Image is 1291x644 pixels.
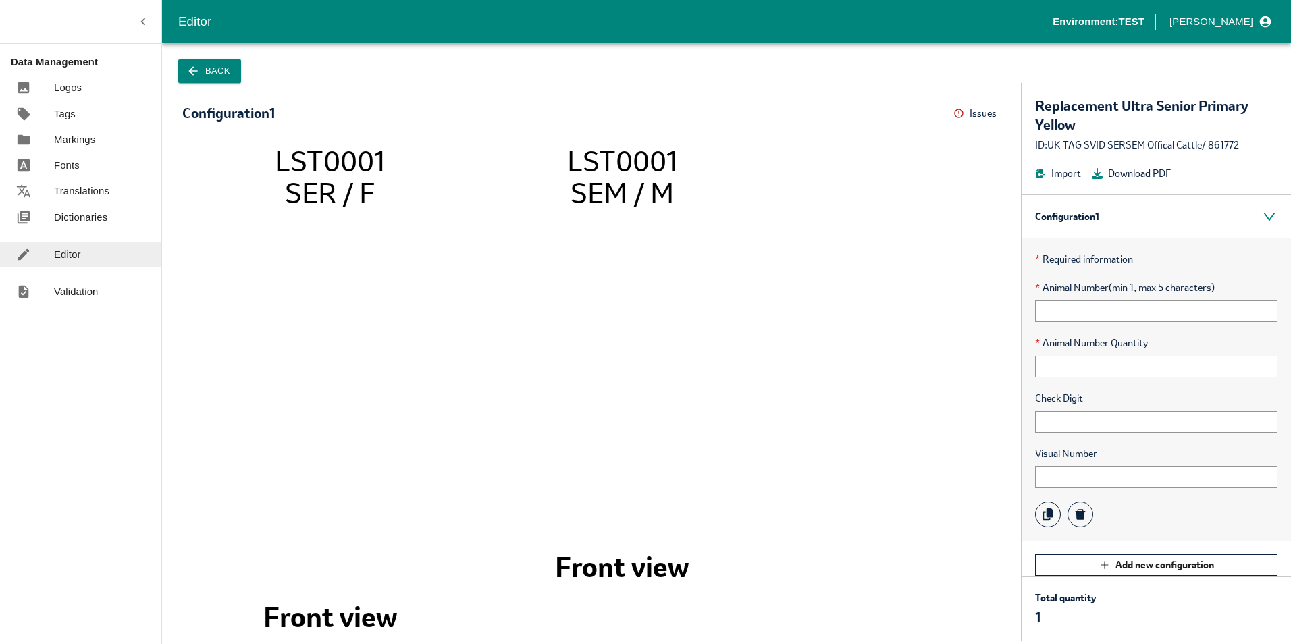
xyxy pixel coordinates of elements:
button: Download PDF [1092,166,1171,181]
p: 1 [1035,608,1096,627]
button: profile [1164,10,1275,33]
span: Check Digit [1035,391,1277,406]
p: Markings [54,132,95,147]
tspan: SEM / M [571,175,674,211]
p: Required information [1035,252,1277,267]
tspan: SER / F [285,175,375,211]
p: Dictionaries [54,210,107,225]
button: Add new configuration [1035,554,1277,576]
p: Translations [54,184,109,198]
tspan: LST0001 [567,143,677,180]
tspan: Front view [263,599,397,635]
div: Editor [178,11,1053,32]
p: Tags [54,107,76,122]
span: Animal Number (min 1, max 5 characters) [1035,280,1277,295]
p: Total quantity [1035,591,1096,606]
button: Issues [953,103,1001,124]
span: Animal Number Quantity [1035,336,1277,350]
tspan: LST0001 [275,143,385,180]
button: Import [1035,166,1081,181]
p: Environment: TEST [1053,14,1144,29]
div: Configuration 1 [1022,195,1291,238]
p: Data Management [11,55,161,70]
p: Editor [54,247,81,262]
span: Visual Number [1035,446,1277,461]
div: Replacement Ultra Senior Primary Yellow [1035,97,1277,134]
p: [PERSON_NAME] [1169,14,1253,29]
button: Back [178,59,241,83]
p: Logos [54,80,82,95]
div: Configuration 1 [182,106,275,121]
p: Validation [54,284,99,299]
div: ID: UK TAG SVID SERSEM Offical Cattle / 861772 [1035,138,1277,153]
p: Fonts [54,158,80,173]
tspan: Front view [555,549,689,585]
